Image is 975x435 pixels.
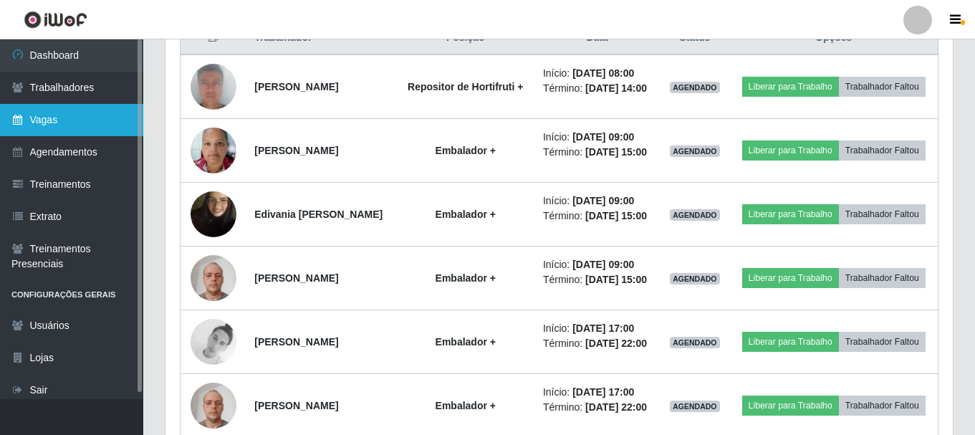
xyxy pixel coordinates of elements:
[543,321,651,336] li: Início:
[543,130,651,145] li: Início:
[585,210,647,221] time: [DATE] 15:00
[839,332,926,352] button: Trabalhador Faltou
[742,268,839,288] button: Liberar para Trabalho
[543,193,651,209] li: Início:
[839,268,926,288] button: Trabalhador Faltou
[543,257,651,272] li: Início:
[191,319,236,365] img: 1730297824341.jpeg
[24,11,87,29] img: CoreUI Logo
[742,204,839,224] button: Liberar para Trabalho
[543,272,651,287] li: Término:
[543,145,651,160] li: Término:
[254,400,338,411] strong: [PERSON_NAME]
[572,386,634,398] time: [DATE] 17:00
[572,67,634,79] time: [DATE] 08:00
[670,401,720,412] span: AGENDADO
[585,274,647,285] time: [DATE] 15:00
[572,195,634,206] time: [DATE] 09:00
[839,140,926,161] button: Trabalhador Faltou
[543,66,651,81] li: Início:
[191,247,236,308] img: 1723391026413.jpeg
[543,400,651,415] li: Término:
[543,81,651,96] li: Término:
[191,120,236,181] img: 1686577457270.jpeg
[543,385,651,400] li: Início:
[191,39,236,134] img: 1748706192585.jpeg
[670,145,720,157] span: AGENDADO
[585,401,647,413] time: [DATE] 22:00
[839,204,926,224] button: Trabalhador Faltou
[254,81,338,92] strong: [PERSON_NAME]
[436,400,496,411] strong: Embalador +
[191,173,236,255] img: 1705544569716.jpeg
[670,337,720,348] span: AGENDADO
[436,272,496,284] strong: Embalador +
[585,146,647,158] time: [DATE] 15:00
[839,396,926,416] button: Trabalhador Faltou
[839,77,926,97] button: Trabalhador Faltou
[436,209,496,220] strong: Embalador +
[742,332,839,352] button: Liberar para Trabalho
[543,209,651,224] li: Término:
[572,131,634,143] time: [DATE] 09:00
[254,145,338,156] strong: [PERSON_NAME]
[585,82,647,94] time: [DATE] 14:00
[254,336,338,348] strong: [PERSON_NAME]
[572,322,634,334] time: [DATE] 17:00
[670,82,720,93] span: AGENDADO
[436,336,496,348] strong: Embalador +
[670,209,720,221] span: AGENDADO
[543,336,651,351] li: Término:
[670,273,720,285] span: AGENDADO
[408,81,523,92] strong: Repositor de Hortifruti +
[572,259,634,270] time: [DATE] 09:00
[742,140,839,161] button: Liberar para Trabalho
[254,272,338,284] strong: [PERSON_NAME]
[742,396,839,416] button: Liberar para Trabalho
[254,209,383,220] strong: Edivania [PERSON_NAME]
[436,145,496,156] strong: Embalador +
[742,77,839,97] button: Liberar para Trabalho
[585,338,647,349] time: [DATE] 22:00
